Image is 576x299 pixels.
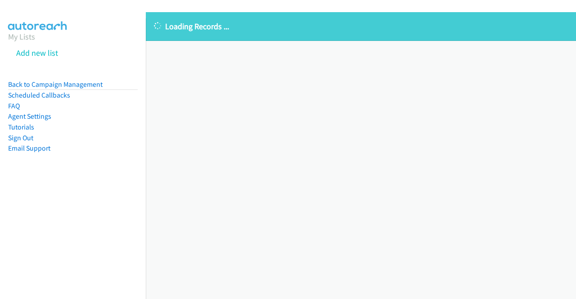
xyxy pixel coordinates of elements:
a: FAQ [8,102,20,110]
a: My Lists [8,31,35,42]
a: Email Support [8,144,50,152]
a: Tutorials [8,123,34,131]
a: Scheduled Callbacks [8,91,70,99]
p: Loading Records ... [154,20,568,32]
a: Add new list [16,48,58,58]
a: Sign Out [8,134,33,142]
a: Agent Settings [8,112,51,120]
a: Back to Campaign Management [8,80,103,89]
